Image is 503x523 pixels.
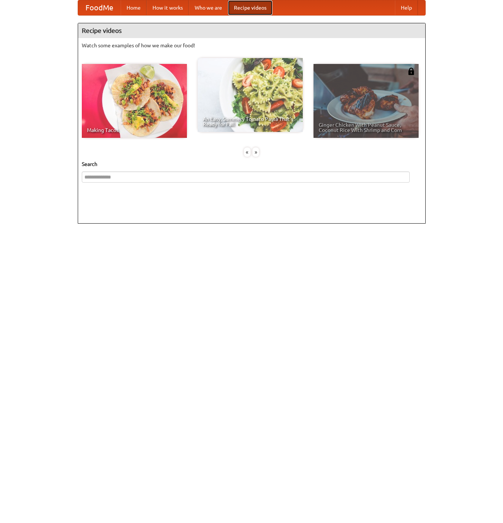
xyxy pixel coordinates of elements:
a: An Easy, Summery Tomato Pasta That's Ready for Fall [198,58,303,132]
h4: Recipe videos [78,23,425,38]
span: An Easy, Summery Tomato Pasta That's Ready for Fall [203,116,298,127]
a: Help [395,0,418,15]
h5: Search [82,160,422,168]
p: Watch some examples of how we make our food! [82,42,422,49]
div: » [252,147,259,157]
a: Home [121,0,147,15]
a: Recipe videos [228,0,272,15]
div: « [244,147,251,157]
span: Making Tacos [87,128,182,133]
a: Who we are [189,0,228,15]
a: Making Tacos [82,64,187,138]
img: 483408.png [408,68,415,75]
a: FoodMe [78,0,121,15]
a: How it works [147,0,189,15]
